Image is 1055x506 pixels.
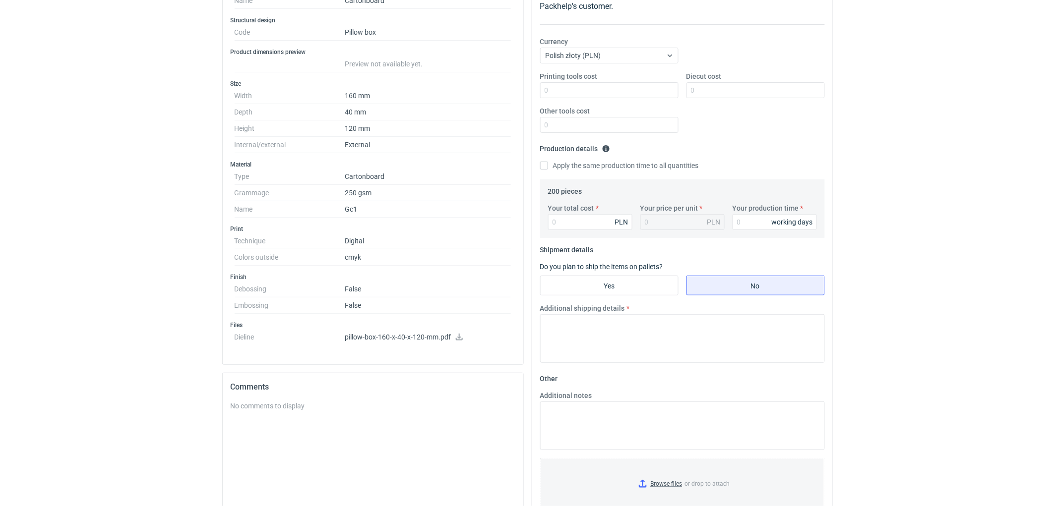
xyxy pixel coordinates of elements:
[345,201,511,218] dd: Gc1
[540,141,610,153] legend: Production details
[235,249,345,266] dt: Colors outside
[345,297,511,314] dd: False
[540,276,679,295] label: Yes
[345,88,511,104] dd: 160 mm
[686,71,722,81] label: Diecut cost
[640,203,698,213] label: Your price per unit
[772,217,813,227] div: working days
[540,161,699,170] label: Apply the same production time to all quantities
[235,24,345,41] dt: Code
[686,276,825,295] label: No
[686,82,825,98] input: 0
[540,71,598,81] label: Printing tools cost
[231,321,515,329] h3: Files
[345,185,511,201] dd: 250 gsm
[345,137,511,153] dd: External
[235,329,345,349] dt: Dieline
[235,281,345,297] dt: Debossing
[540,263,663,271] label: Do you plan to ship the items on pallets?
[546,52,601,59] span: Polish złoty (PLN)
[345,104,511,120] dd: 40 mm
[231,225,515,233] h3: Print
[231,273,515,281] h3: Finish
[345,169,511,185] dd: Cartonboard
[707,217,721,227] div: PLN
[548,183,582,195] legend: 200 pieces
[231,401,515,411] div: No comments to display
[345,233,511,249] dd: Digital
[235,88,345,104] dt: Width
[540,106,590,116] label: Other tools cost
[548,203,594,213] label: Your total cost
[540,117,679,133] input: 0
[231,48,515,56] h3: Product dimensions preview
[231,80,515,88] h3: Size
[548,214,632,230] input: 0
[231,381,515,393] h2: Comments
[235,104,345,120] dt: Depth
[231,16,515,24] h3: Structural design
[235,185,345,201] dt: Grammage
[231,161,515,169] h3: Material
[345,60,423,68] span: Preview not available yet.
[235,169,345,185] dt: Type
[540,371,558,383] legend: Other
[235,201,345,218] dt: Name
[345,120,511,137] dd: 120 mm
[235,137,345,153] dt: Internal/external
[540,391,592,400] label: Additional notes
[235,233,345,249] dt: Technique
[345,249,511,266] dd: cmyk
[615,217,628,227] div: PLN
[235,297,345,314] dt: Embossing
[540,303,625,313] label: Additional shipping details
[235,120,345,137] dt: Height
[733,214,817,230] input: 0
[733,203,799,213] label: Your production time
[540,242,594,254] legend: Shipment details
[345,333,511,342] p: pillow-box-160-x-40-x-120-mm.pdf
[345,281,511,297] dd: False
[540,82,679,98] input: 0
[540,37,568,47] label: Currency
[345,24,511,41] dd: Pillow box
